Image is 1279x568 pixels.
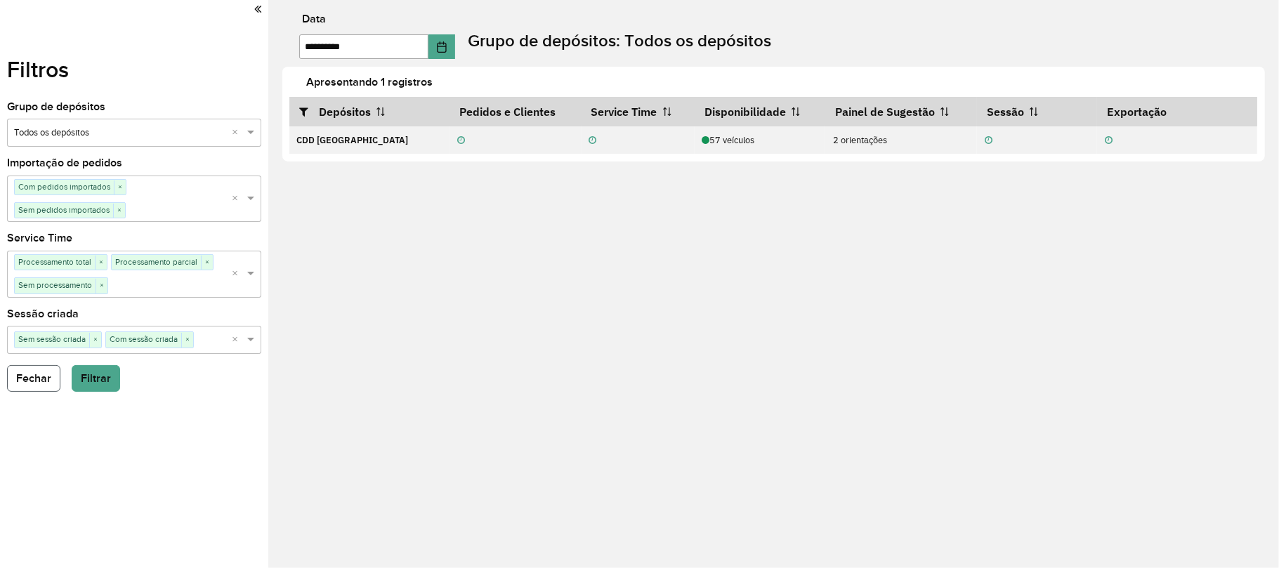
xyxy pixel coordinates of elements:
[7,305,79,322] label: Sessão criada
[457,136,465,145] i: Não realizada
[15,255,95,269] span: Processamento total
[977,97,1097,126] th: Sessão
[181,333,193,347] span: ×
[232,267,244,282] span: Clear all
[695,97,825,126] th: Disponibilidade
[1097,97,1257,126] th: Exportação
[302,11,326,27] label: Data
[72,365,120,392] button: Filtrar
[114,180,126,194] span: ×
[112,255,201,269] span: Processamento parcial
[106,332,181,346] span: Com sessão criada
[7,53,69,86] label: Filtros
[15,203,113,217] span: Sem pedidos importados
[7,230,72,246] label: Service Time
[589,136,596,145] i: Não realizada
[89,333,101,347] span: ×
[96,279,107,293] span: ×
[232,192,244,206] span: Clear all
[201,256,213,270] span: ×
[450,97,581,126] th: Pedidos e Clientes
[833,133,970,147] div: 2 orientações
[15,332,89,346] span: Sem sessão criada
[289,97,450,126] th: Depósitos
[95,256,107,270] span: ×
[582,97,695,126] th: Service Time
[468,28,771,53] label: Grupo de depósitos: Todos os depósitos
[232,126,244,140] span: Clear all
[113,204,125,218] span: ×
[7,154,122,171] label: Importação de pedidos
[7,98,105,115] label: Grupo de depósitos
[299,106,319,117] i: Abrir/fechar filtros
[1105,136,1113,145] i: Não realizada
[7,365,60,392] button: Fechar
[15,180,114,194] span: Com pedidos importados
[15,278,96,292] span: Sem processamento
[985,136,992,145] i: Não realizada
[232,333,244,348] span: Clear all
[296,134,408,146] strong: CDD [GEOGRAPHIC_DATA]
[428,34,455,59] button: Choose Date
[702,133,818,147] div: 57 veículos
[825,97,977,126] th: Painel de Sugestão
